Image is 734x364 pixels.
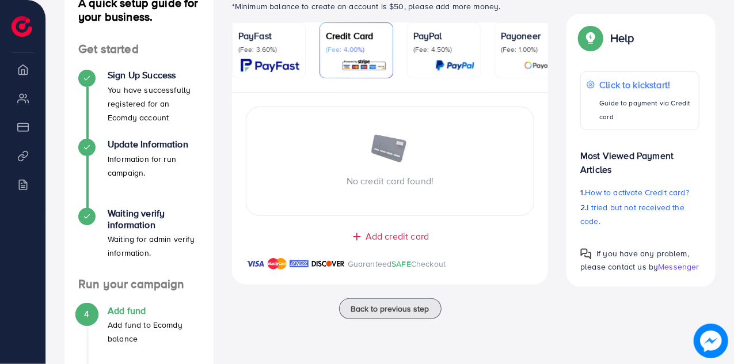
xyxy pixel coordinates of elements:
p: Credit Card [326,29,387,43]
img: card [435,59,474,72]
span: 4 [84,308,89,321]
p: (Fee: 4.50%) [413,45,474,54]
h4: Add fund [108,305,200,316]
img: Popup guide [580,248,592,260]
h4: Get started [64,42,214,56]
p: Guaranteed Checkout [348,257,446,271]
li: Waiting verify information [64,208,214,277]
span: Add credit card [366,230,429,243]
p: Payoneer [501,29,562,43]
p: 2. [580,200,699,228]
span: If you have any problem, please contact us by [580,248,689,272]
img: image [370,135,410,165]
p: PayFast [238,29,299,43]
img: brand [311,257,345,271]
img: card [341,59,387,72]
p: Waiting for admin verify information. [108,232,200,260]
p: Help [610,31,634,45]
span: Messenger [658,261,699,272]
img: card [241,59,299,72]
img: card [524,59,562,72]
p: No credit card found! [246,174,534,188]
p: (Fee: 4.00%) [326,45,387,54]
h4: Update Information [108,139,200,150]
span: SAFE [391,258,411,270]
p: Click to kickstart! [599,78,693,92]
img: brand [246,257,265,271]
p: Most Viewed Payment Articles [580,139,699,176]
p: Information for run campaign. [108,152,200,180]
p: (Fee: 1.00%) [501,45,562,54]
img: logo [12,16,32,37]
h4: Waiting verify information [108,208,200,230]
img: brand [268,257,287,271]
img: Popup guide [580,28,601,48]
h4: Run your campaign [64,277,214,291]
p: (Fee: 3.60%) [238,45,299,54]
button: Back to previous step [339,298,442,319]
p: Guide to payment via Credit card [599,96,693,124]
li: Sign Up Success [64,70,214,139]
h4: Sign Up Success [108,70,200,81]
img: image [694,324,728,358]
p: PayPal [413,29,474,43]
span: How to activate Credit card? [585,187,689,198]
li: Update Information [64,139,214,208]
span: Back to previous step [351,303,429,314]
p: You have successfully registered for an Ecomdy account [108,83,200,124]
p: Add fund to Ecomdy balance [108,318,200,346]
span: I tried but not received the code. [580,202,684,227]
img: brand [290,257,309,271]
p: 1. [580,185,699,199]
